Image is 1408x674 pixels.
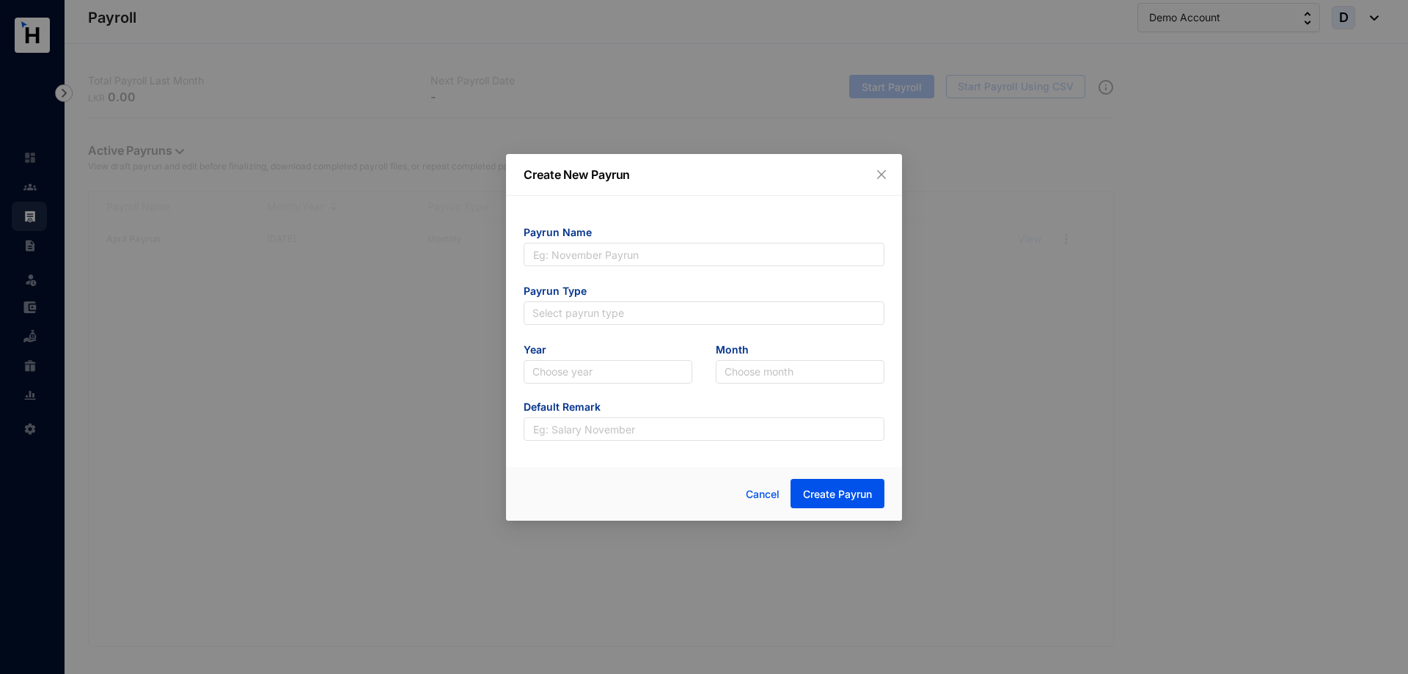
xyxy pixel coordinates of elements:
[524,417,884,441] input: Eg: Salary November
[791,479,884,508] button: Create Payrun
[746,486,780,502] span: Cancel
[876,169,887,180] span: close
[524,343,692,360] span: Year
[735,480,791,509] button: Cancel
[873,166,890,183] button: Close
[524,243,884,266] input: Eg: November Payrun
[524,284,884,301] span: Payrun Type
[524,225,884,243] span: Payrun Name
[716,343,884,360] span: Month
[524,166,884,183] p: Create New Payrun
[803,487,872,502] span: Create Payrun
[524,400,884,417] span: Default Remark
